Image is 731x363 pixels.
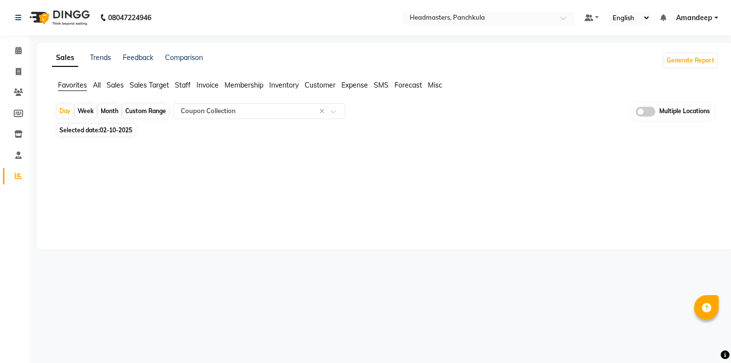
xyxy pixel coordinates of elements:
span: Invoice [197,81,219,90]
span: Forecast [394,81,422,90]
span: Clear all [319,106,328,117]
img: logo [25,4,92,31]
span: Sales Target [130,81,169,90]
span: Selected date: [57,124,135,136]
button: Generate Report [664,54,717,67]
span: Amandeep [676,13,712,23]
div: Week [75,104,96,118]
span: 02-10-2025 [100,126,132,134]
span: All [93,81,101,90]
a: Trends [90,53,111,62]
span: Favorites [58,81,87,90]
div: Month [98,104,121,118]
b: 08047224946 [108,4,151,31]
span: Expense [341,81,368,90]
div: Custom Range [123,104,169,118]
a: Sales [52,49,78,67]
span: Sales [107,81,124,90]
span: Customer [305,81,336,90]
span: Staff [175,81,191,90]
span: Membership [225,81,263,90]
a: Comparison [165,53,203,62]
div: Day [57,104,73,118]
span: SMS [374,81,389,90]
span: Multiple Locations [659,107,710,117]
span: Inventory [269,81,299,90]
iframe: chat widget [690,324,721,353]
a: Feedback [123,53,153,62]
span: Misc [428,81,442,90]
